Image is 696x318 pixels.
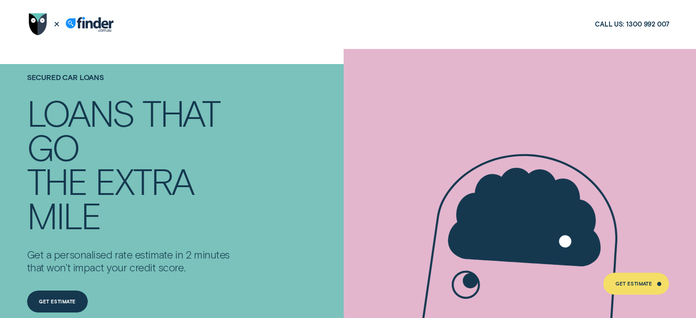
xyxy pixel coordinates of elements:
[27,95,134,129] div: Loans
[27,198,101,232] div: mile
[626,20,669,29] span: 1300 992 007
[27,291,88,313] a: Get Estimate
[27,95,238,232] h4: Loans that go the extra mile
[142,95,220,129] div: that
[595,20,669,29] a: Call us:1300 992 007
[603,273,669,295] a: Get Estimate
[27,248,238,275] p: Get a personalised rate estimate in 2 minutes that won't impact your credit score.
[95,163,193,197] div: extra
[27,163,87,197] div: the
[29,13,47,35] img: Wisr
[27,73,238,96] h1: Secured Car Loans
[595,20,624,29] span: Call us:
[27,129,79,163] div: go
